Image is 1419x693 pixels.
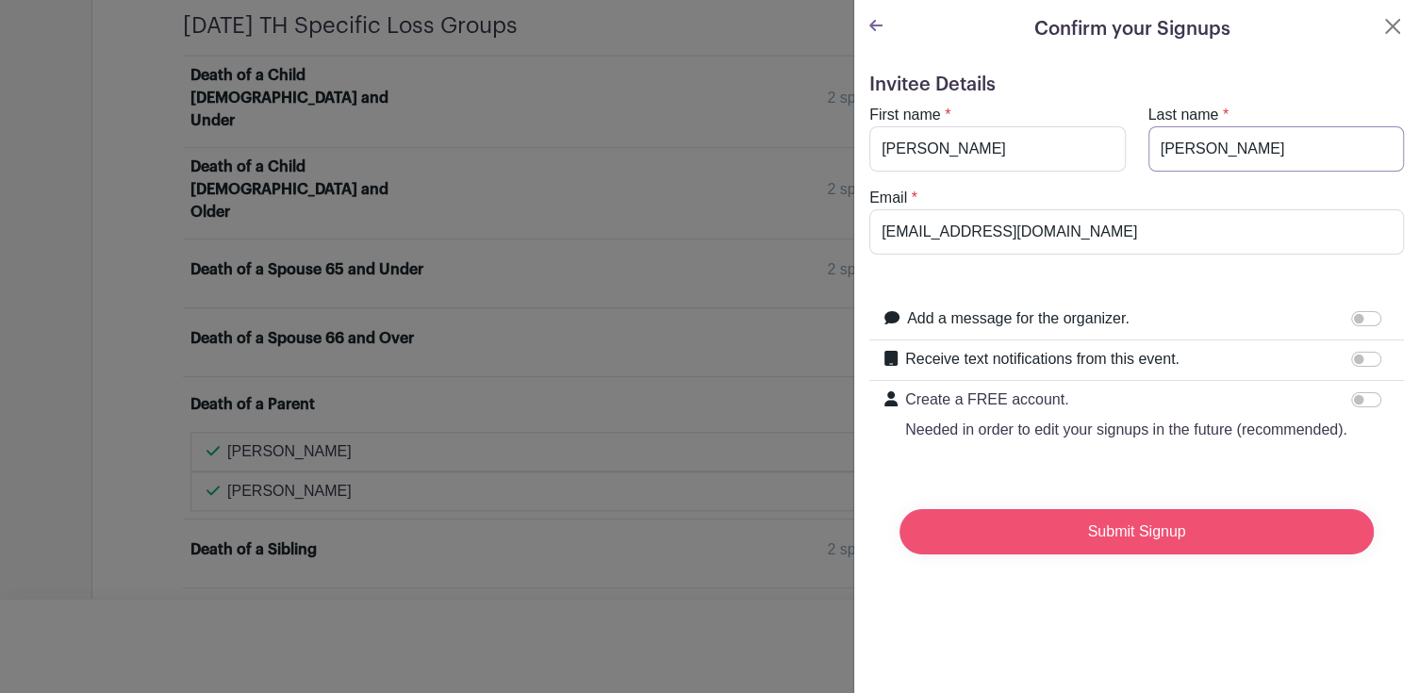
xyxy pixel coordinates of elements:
[869,74,1404,96] h5: Invitee Details
[905,348,1180,371] label: Receive text notifications from this event.
[905,388,1347,411] p: Create a FREE account.
[899,509,1374,554] input: Submit Signup
[907,307,1130,330] label: Add a message for the organizer.
[869,104,941,126] label: First name
[1148,104,1219,126] label: Last name
[1034,15,1230,43] h5: Confirm your Signups
[905,419,1347,441] p: Needed in order to edit your signups in the future (recommended).
[1381,15,1404,38] button: Close
[869,187,907,209] label: Email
